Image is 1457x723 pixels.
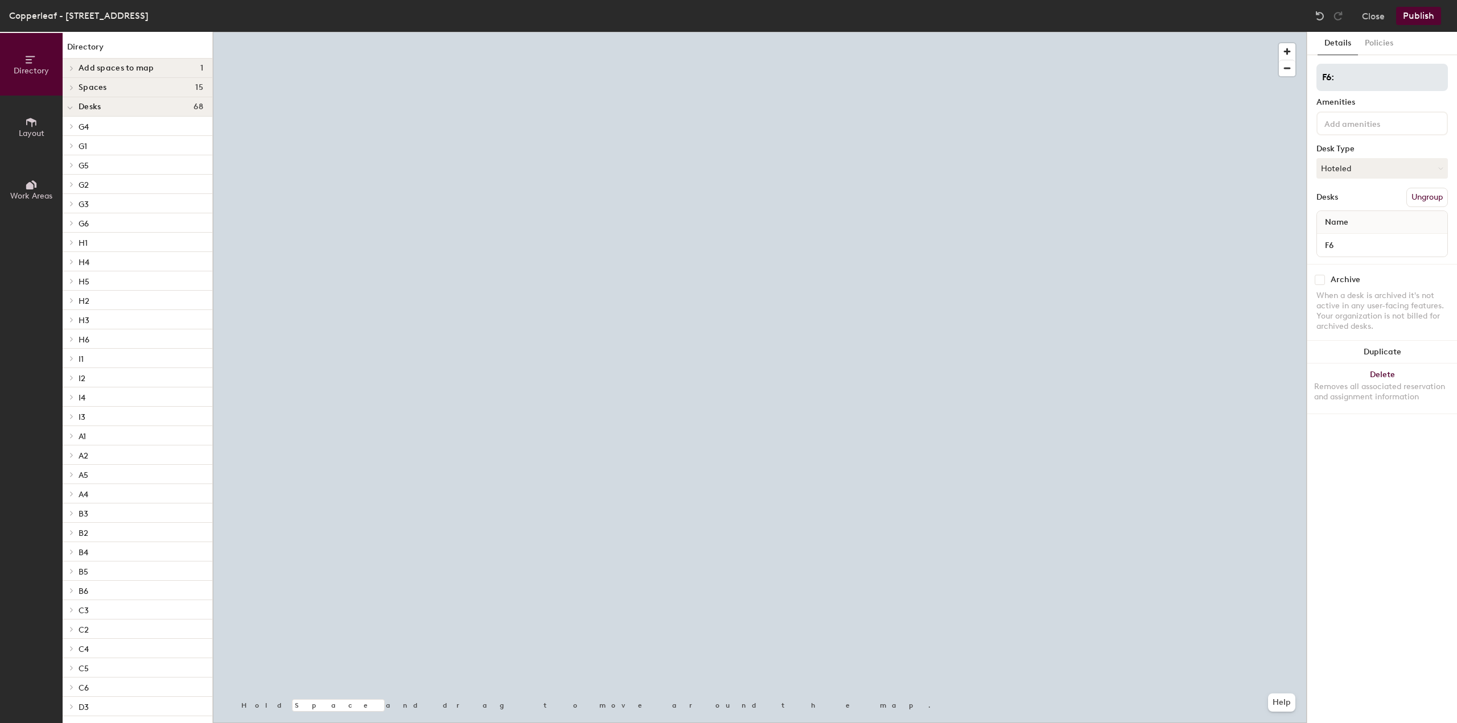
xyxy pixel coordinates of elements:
[200,64,203,73] span: 1
[79,451,88,461] span: A2
[1268,693,1295,712] button: Help
[79,180,89,190] span: G2
[1406,188,1448,207] button: Ungroup
[79,316,89,325] span: H3
[79,296,89,306] span: H2
[19,129,44,138] span: Layout
[79,238,88,248] span: H1
[1314,10,1326,22] img: Undo
[79,432,86,441] span: A1
[1316,291,1448,332] div: When a desk is archived it's not active in any user-facing features. Your organization is not bil...
[9,9,149,23] div: Copperleaf - [STREET_ADDRESS]
[10,191,52,201] span: Work Areas
[1318,32,1358,55] button: Details
[79,374,85,383] span: I2
[1331,275,1360,284] div: Archive
[79,625,89,635] span: C2
[1396,7,1441,25] button: Publish
[79,277,89,287] span: H5
[1307,363,1457,414] button: DeleteRemoves all associated reservation and assignment information
[1319,212,1354,233] span: Name
[79,548,88,557] span: B4
[79,354,84,364] span: I1
[79,161,89,171] span: G5
[1316,193,1338,202] div: Desks
[195,83,203,92] span: 15
[1314,382,1450,402] div: Removes all associated reservation and assignment information
[1316,158,1448,179] button: Hoteled
[1316,98,1448,107] div: Amenities
[79,64,154,73] span: Add spaces to map
[79,586,88,596] span: B6
[1322,116,1425,130] input: Add amenities
[79,393,85,403] span: I4
[79,644,89,654] span: C4
[1316,144,1448,154] div: Desk Type
[79,567,88,577] span: B5
[79,219,89,229] span: G6
[194,102,203,111] span: 68
[1362,7,1385,25] button: Close
[1358,32,1400,55] button: Policies
[79,142,87,151] span: G1
[79,683,89,693] span: C6
[79,335,89,345] span: H6
[79,664,89,674] span: C5
[79,606,89,615] span: C3
[1307,341,1457,363] button: Duplicate
[1319,237,1445,253] input: Unnamed desk
[79,509,88,519] span: B3
[79,200,89,209] span: G3
[79,528,88,538] span: B2
[79,703,89,712] span: D3
[79,470,88,480] span: A5
[79,412,85,422] span: I3
[79,83,107,92] span: Spaces
[79,102,101,111] span: Desks
[79,122,89,132] span: G4
[79,490,88,499] span: A4
[79,258,89,267] span: H4
[14,66,49,76] span: Directory
[63,41,212,59] h1: Directory
[1332,10,1344,22] img: Redo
